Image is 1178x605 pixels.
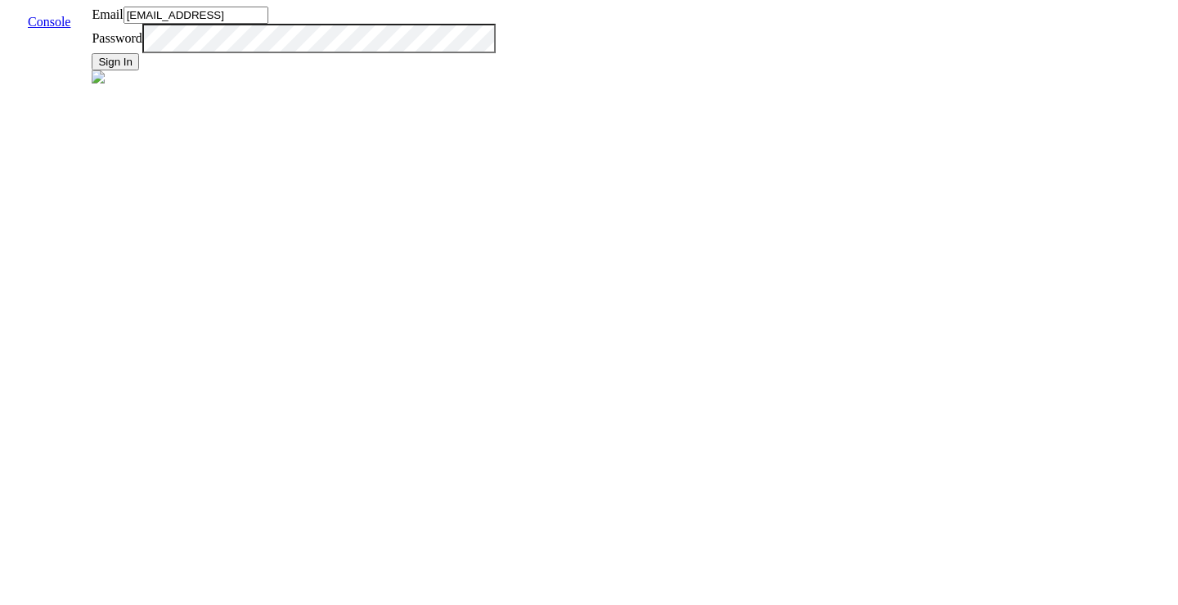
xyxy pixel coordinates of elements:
label: Password [92,31,142,45]
img: azure.svg [92,70,105,84]
label: Email [92,7,123,21]
button: Sign In [92,53,139,70]
input: Email [124,7,268,24]
a: Console [15,15,83,29]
